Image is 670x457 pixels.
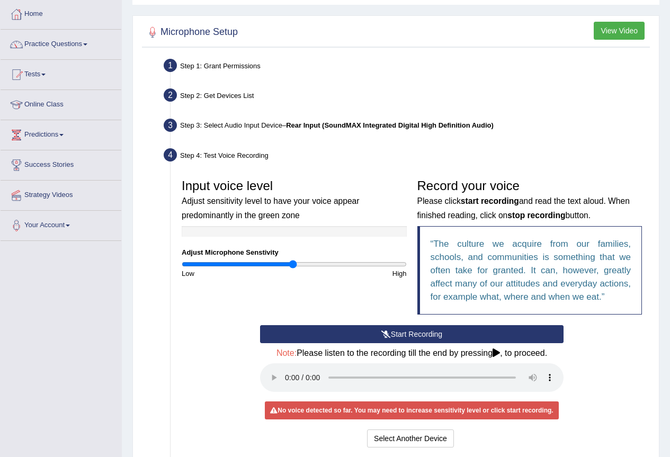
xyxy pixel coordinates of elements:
h3: Input voice level [182,179,407,221]
div: Low [176,268,294,279]
b: start recording [461,196,519,205]
small: Please click and read the text aloud. When finished reading, click on button. [417,196,630,219]
a: Success Stories [1,150,121,177]
a: Your Account [1,211,121,237]
b: stop recording [507,211,565,220]
div: Step 2: Get Devices List [159,85,654,109]
a: Online Class [1,90,121,117]
button: Start Recording [260,325,564,343]
b: Rear Input (SoundMAX Integrated Digital High Definition Audio) [286,121,494,129]
div: Step 4: Test Voice Recording [159,145,654,168]
div: High [294,268,412,279]
span: Note: [276,348,297,357]
h3: Record your voice [417,179,642,221]
a: Tests [1,60,121,86]
small: Adjust sensitivity level to have your voice appear predominantly in the green zone [182,196,359,219]
h2: Microphone Setup [145,24,238,40]
a: Strategy Videos [1,181,121,207]
div: Step 3: Select Audio Input Device [159,115,654,139]
q: The culture we acquire from our families, schools, and communities is something that we often tak... [431,239,631,302]
a: Predictions [1,120,121,147]
h4: Please listen to the recording till the end by pressing , to proceed. [260,348,564,358]
div: No voice detected so far. You may need to increase sensitivity level or click start recording. [265,401,558,419]
button: View Video [594,22,645,40]
span: – [282,121,494,129]
label: Adjust Microphone Senstivity [182,247,279,257]
a: Practice Questions [1,30,121,56]
button: Select Another Device [367,429,454,447]
div: Step 1: Grant Permissions [159,56,654,79]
